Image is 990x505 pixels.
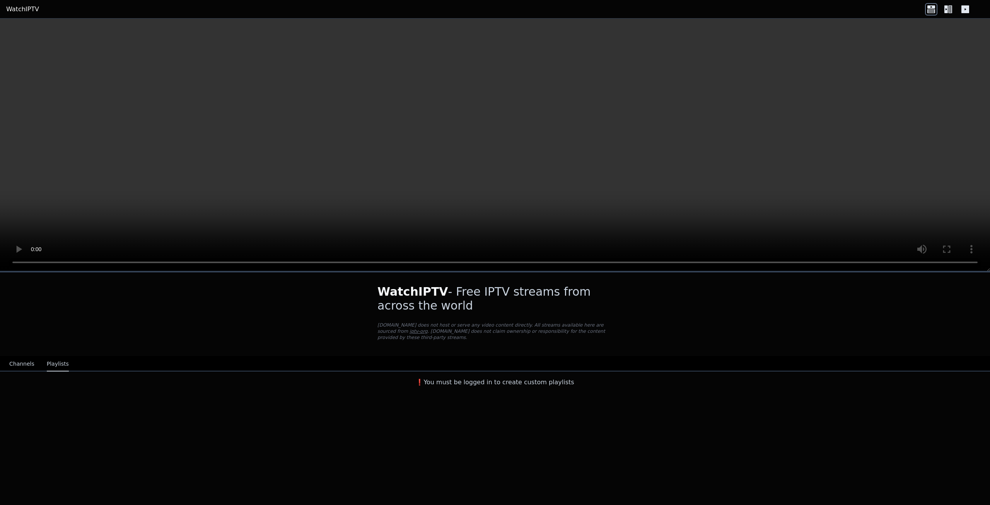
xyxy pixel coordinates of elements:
button: Playlists [47,357,69,371]
a: iptv-org [410,329,428,334]
h3: ❗️You must be logged in to create custom playlists [365,378,625,387]
button: Channels [9,357,34,371]
span: WatchIPTV [377,285,448,298]
h1: - Free IPTV streams from across the world [377,285,613,313]
p: [DOMAIN_NAME] does not host or serve any video content directly. All streams available here are s... [377,322,613,341]
a: WatchIPTV [6,5,39,14]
